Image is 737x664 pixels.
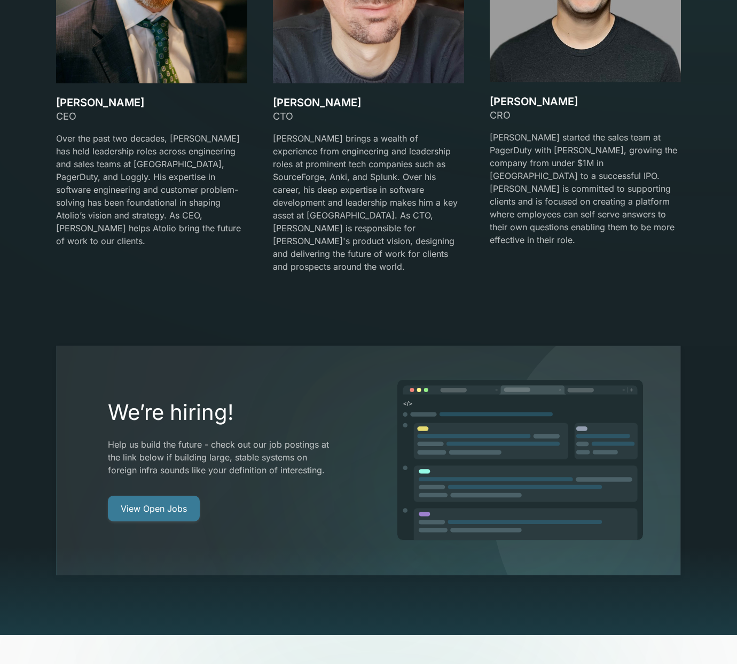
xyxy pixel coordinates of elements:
[490,108,681,122] div: CRO
[108,438,332,476] p: Help us build the future - check out our job postings at the link below if building large, stable...
[56,132,247,247] p: Over the past two decades, [PERSON_NAME] has held leadership roles across engineering and sales t...
[56,96,247,109] h3: [PERSON_NAME]
[490,95,681,108] h3: [PERSON_NAME]
[273,109,464,123] div: CTO
[108,400,332,425] h2: We’re hiring!
[396,379,644,542] img: image
[56,109,247,123] div: CEO
[684,613,737,664] iframe: Chat Widget
[108,496,200,521] a: View Open Jobs
[273,96,464,109] h3: [PERSON_NAME]
[273,132,464,273] p: [PERSON_NAME] brings a wealth of experience from engineering and leadership roles at prominent te...
[490,131,681,246] p: [PERSON_NAME] started the sales team at PagerDuty with [PERSON_NAME], growing the company from un...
